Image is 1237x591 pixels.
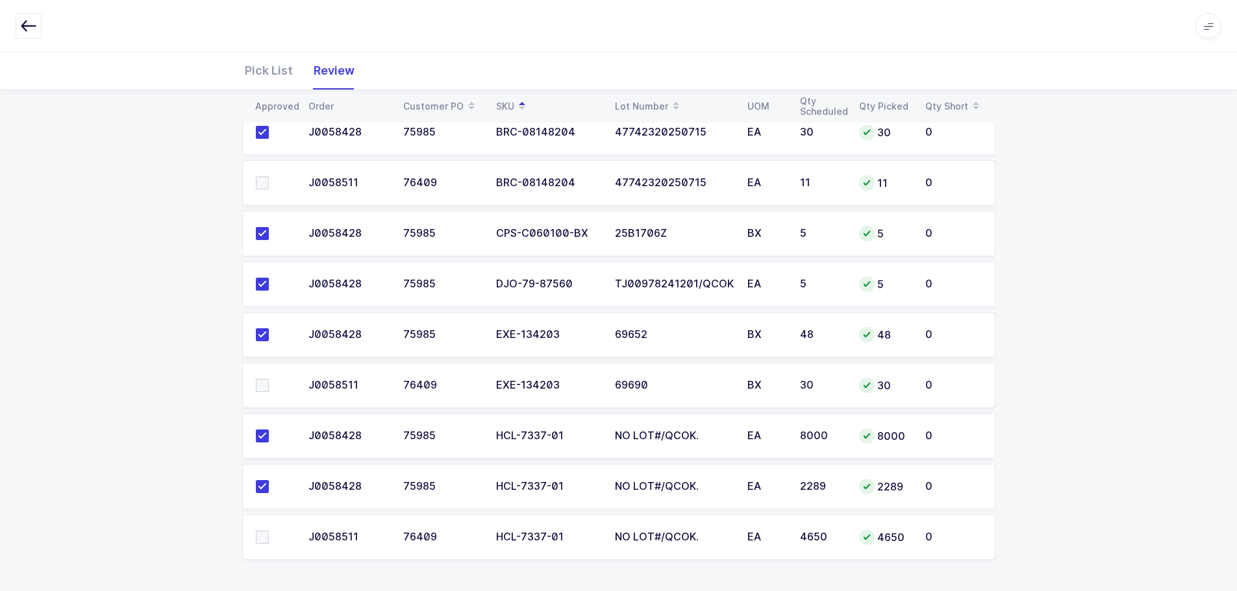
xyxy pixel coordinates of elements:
[403,228,481,239] div: 75985
[403,380,481,391] div: 76409
[747,228,784,239] div: BX
[496,177,599,189] div: BRC-08148204
[403,430,481,442] div: 75985
[308,278,388,290] div: J0058428
[403,531,481,543] div: 76409
[308,380,388,391] div: J0058511
[308,101,388,112] div: Order
[800,481,843,492] div: 2289
[403,177,481,189] div: 76409
[303,52,355,90] div: Review
[308,329,388,341] div: J0058428
[496,228,599,239] div: CPS-C060100-BX
[615,531,732,543] div: NO LOT#/QCOK.
[747,531,784,543] div: EA
[403,127,481,138] div: 75985
[925,228,982,239] div: 0
[859,276,910,292] div: 5
[308,481,388,492] div: J0058428
[925,531,982,543] div: 0
[800,380,843,391] div: 30
[403,278,481,290] div: 75985
[245,52,303,90] div: Pick List
[800,177,843,189] div: 11
[747,380,784,391] div: BX
[496,531,599,543] div: HCL-7337-01
[496,380,599,391] div: EXE-134203
[615,329,732,341] div: 69652
[859,125,910,140] div: 30
[925,329,982,341] div: 0
[496,329,599,341] div: EXE-134203
[615,228,732,239] div: 25B1706Z
[308,531,388,543] div: J0058511
[925,430,982,442] div: 0
[747,481,784,492] div: EA
[308,127,388,138] div: J0058428
[615,127,732,138] div: 47742320250715
[800,430,843,442] div: 8000
[800,127,843,138] div: 30
[859,226,910,241] div: 5
[859,327,910,343] div: 48
[859,378,910,393] div: 30
[800,96,843,117] div: Qty Scheduled
[496,481,599,492] div: HCL-7337-01
[925,95,988,117] div: Qty Short
[403,481,481,492] div: 75985
[747,177,784,189] div: EA
[859,529,910,545] div: 4650
[925,177,982,189] div: 0
[925,127,982,138] div: 0
[615,278,732,290] div: TJ00978241201/QCOK
[925,481,982,492] div: 0
[800,329,843,341] div: 48
[403,95,481,117] div: Customer PO
[615,481,732,492] div: NO LOT#/QCOK.
[496,430,599,442] div: HCL-7337-01
[615,177,732,189] div: 47742320250715
[859,428,910,444] div: 8000
[615,430,732,442] div: NO LOT#/QCOK.
[496,95,599,117] div: SKU
[800,228,843,239] div: 5
[747,101,784,112] div: UOM
[308,228,388,239] div: J0058428
[308,177,388,189] div: J0058511
[747,278,784,290] div: EA
[496,278,599,290] div: DJO-79-87560
[496,127,599,138] div: BRC-08148204
[747,329,784,341] div: BX
[403,329,481,341] div: 75985
[800,278,843,290] div: 5
[925,278,982,290] div: 0
[800,531,843,543] div: 4650
[747,127,784,138] div: EA
[925,380,982,391] div: 0
[859,175,910,191] div: 11
[747,430,784,442] div: EA
[859,101,910,112] div: Qty Picked
[859,479,910,494] div: 2289
[615,95,732,117] div: Lot Number
[308,430,388,442] div: J0058428
[255,101,293,112] div: Approved
[615,380,732,391] div: 69690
